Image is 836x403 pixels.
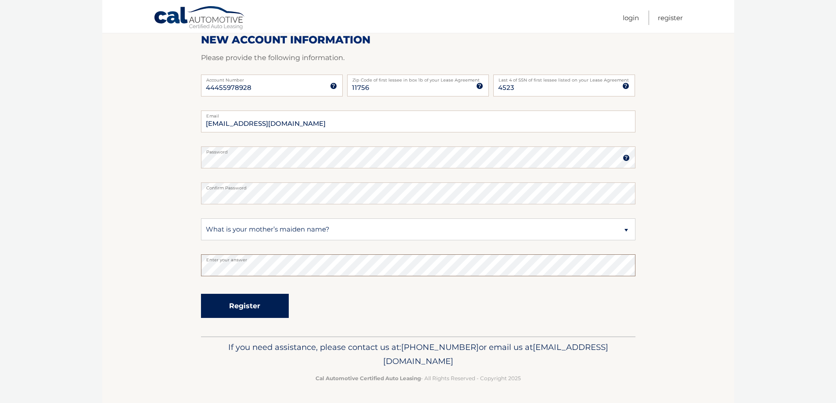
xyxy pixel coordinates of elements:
label: Enter your answer [201,254,635,261]
span: [EMAIL_ADDRESS][DOMAIN_NAME] [383,342,608,366]
img: tooltip.svg [622,82,629,89]
p: Please provide the following information. [201,52,635,64]
label: Email [201,111,635,118]
input: SSN or EIN (last 4 digits only) [493,75,635,96]
img: tooltip.svg [476,82,483,89]
p: If you need assistance, please contact us at: or email us at [207,340,630,368]
input: Email [201,111,635,132]
label: Last 4 of SSN of first lessee listed on your Lease Agreement [493,75,635,82]
span: [PHONE_NUMBER] [401,342,479,352]
input: Account Number [201,75,343,96]
img: tooltip.svg [623,154,630,161]
img: tooltip.svg [330,82,337,89]
input: Zip Code [347,75,489,96]
label: Confirm Password [201,182,635,189]
label: Zip Code of first lessee in box 1b of your Lease Agreement [347,75,489,82]
a: Cal Automotive [154,6,246,31]
label: Password [201,146,635,153]
strong: Cal Automotive Certified Auto Leasing [316,375,421,382]
a: Register [658,11,683,25]
p: - All Rights Reserved - Copyright 2025 [207,374,630,383]
button: Register [201,294,289,318]
label: Account Number [201,75,343,82]
h2: New Account Information [201,33,635,46]
a: Login [623,11,639,25]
